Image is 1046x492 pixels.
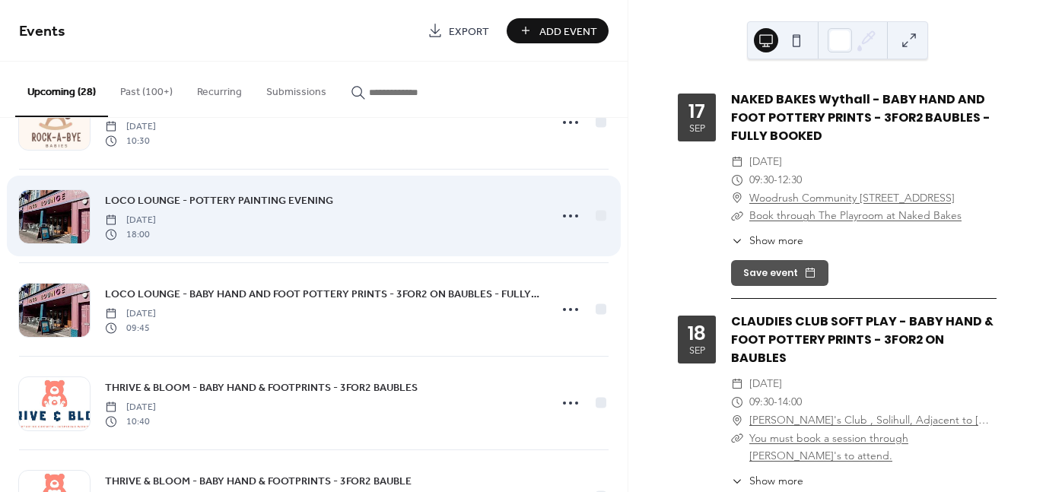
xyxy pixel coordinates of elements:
[105,414,156,428] span: 10:40
[105,193,333,209] span: LOCO LOUNGE - POTTERY PAINTING EVENING
[108,62,185,116] button: Past (100+)
[105,472,412,490] a: THRIVE & BLOOM - BABY HAND & FOOTPRINTS - 3FOR2 BAUBLE
[105,120,156,134] span: [DATE]
[731,189,743,208] div: ​
[749,171,774,189] span: 09:30
[777,171,802,189] span: 12:30
[731,233,743,249] div: ​
[774,171,777,189] span: -
[105,287,540,303] span: LOCO LOUNGE - BABY HAND AND FOOT POTTERY PRINTS - 3FOR2 ON BAUBLES - FULLY BOOKED
[689,124,705,134] div: Sep
[539,24,597,40] span: Add Event
[749,153,782,171] span: [DATE]
[105,192,333,209] a: LOCO LOUNGE - POTTERY PAINTING EVENING
[105,307,156,321] span: [DATE]
[749,393,774,411] span: 09:30
[731,375,743,393] div: ​
[449,24,489,40] span: Export
[731,430,743,448] div: ​
[105,227,156,241] span: 18:00
[15,62,108,117] button: Upcoming (28)
[731,313,994,367] a: CLAUDIES CLUB SOFT PLAY - BABY HAND & FOOT POTTERY PRINTS - 3FOR2 ON BAUBLES
[749,375,782,393] span: [DATE]
[731,260,828,286] button: Save event
[688,102,705,121] div: 17
[731,233,803,249] button: ​Show more
[731,207,743,225] div: ​
[105,285,540,303] a: LOCO LOUNGE - BABY HAND AND FOOT POTTERY PRINTS - 3FOR2 ON BAUBLES - FULLY BOOKED
[688,324,706,343] div: 18
[731,473,803,489] button: ​Show more
[19,17,65,46] span: Events
[105,379,418,396] a: THRIVE & BLOOM - BABY HAND & FOOTPRINTS - 3FOR2 BAUBLES
[105,134,156,148] span: 10:30
[749,473,803,489] span: Show more
[749,208,962,222] a: Book through The Playroom at Naked Bakes
[731,393,743,411] div: ​
[416,18,501,43] a: Export
[105,380,418,396] span: THRIVE & BLOOM - BABY HAND & FOOTPRINTS - 3FOR2 BAUBLES
[105,474,412,490] span: THRIVE & BLOOM - BABY HAND & FOOTPRINTS - 3FOR2 BAUBLE
[507,18,609,43] button: Add Event
[105,214,156,227] span: [DATE]
[731,473,743,489] div: ​
[185,62,254,116] button: Recurring
[731,153,743,171] div: ​
[731,411,743,430] div: ​
[777,393,802,411] span: 14:00
[749,431,908,463] a: You must book a session through [PERSON_NAME]'s to attend.
[774,393,777,411] span: -
[749,411,997,430] a: [PERSON_NAME]'s Club , Solihull, Adjacent to [GEOGRAPHIC_DATA], [GEOGRAPHIC_DATA]
[749,233,803,249] span: Show more
[689,346,705,356] div: Sep
[731,90,990,144] a: NAKED BAKES Wythall - BABY HAND AND FOOT POTTERY PRINTS - 3FOR2 BAUBLES - FULLY BOOKED
[105,401,156,414] span: [DATE]
[105,321,156,335] span: 09:45
[254,62,339,116] button: Submissions
[749,189,955,208] a: Woodrush Community [STREET_ADDRESS]
[731,171,743,189] div: ​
